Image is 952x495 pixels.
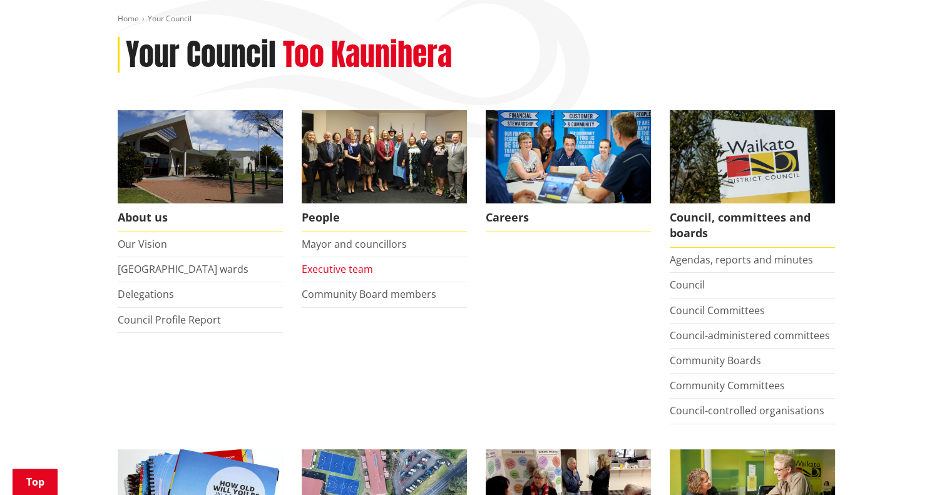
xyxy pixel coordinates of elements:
a: Home [118,13,139,24]
img: WDC Building 0015 [118,110,283,203]
a: Council-administered committees [670,329,830,342]
a: Agendas, reports and minutes [670,253,813,267]
a: WDC Building 0015 About us [118,110,283,232]
a: Community Board members [302,287,436,301]
a: Mayor and councillors [302,237,407,251]
a: Delegations [118,287,174,301]
img: Office staff in meeting - Career page [486,110,651,203]
h1: Your Council [126,37,276,73]
a: Our Vision [118,237,167,251]
a: Community Boards [670,354,761,367]
iframe: Messenger Launcher [894,442,939,487]
img: Waikato-District-Council-sign [670,110,835,203]
a: Top [13,469,58,495]
a: Council Committees [670,304,765,317]
a: Community Committees [670,379,785,392]
span: Council, committees and boards [670,203,835,248]
span: People [302,203,467,232]
img: 2022 Council [302,110,467,203]
a: Council Profile Report [118,313,221,327]
nav: breadcrumb [118,14,835,24]
a: Careers [486,110,651,232]
a: Executive team [302,262,373,276]
a: [GEOGRAPHIC_DATA] wards [118,262,248,276]
a: Waikato-District-Council-sign Council, committees and boards [670,110,835,248]
span: Careers [486,203,651,232]
a: Council [670,278,705,292]
span: Your Council [148,13,192,24]
span: About us [118,203,283,232]
h2: Too Kaunihera [283,37,452,73]
a: 2022 Council People [302,110,467,232]
a: Council-controlled organisations [670,404,824,417]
